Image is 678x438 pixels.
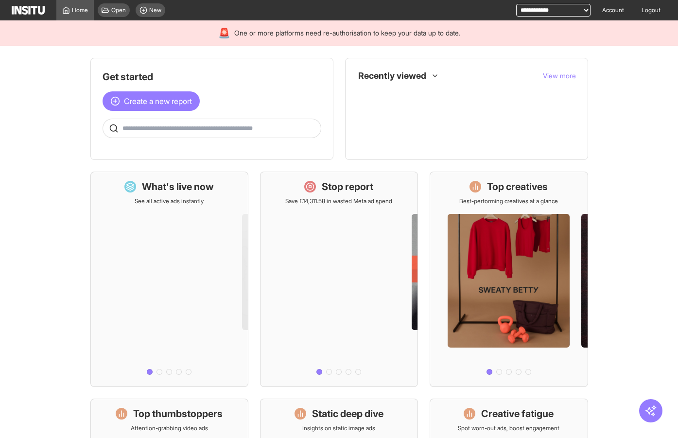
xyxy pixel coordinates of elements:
[149,6,161,14] span: New
[124,95,192,107] span: Create a new report
[322,180,373,193] h1: Stop report
[543,71,576,80] span: View more
[543,71,576,81] button: View more
[312,407,383,420] h1: Static deep dive
[142,180,214,193] h1: What's live now
[103,70,321,84] h1: Get started
[430,172,588,387] a: Top creativesBest-performing creatives at a glance
[285,197,392,205] p: Save £14,311.58 in wasted Meta ad spend
[260,172,418,387] a: Stop reportSave £14,311.58 in wasted Meta ad spend
[487,180,548,193] h1: Top creatives
[12,6,45,15] img: Logo
[133,407,223,420] h1: Top thumbstoppers
[234,28,460,38] span: One or more platforms need re-authorisation to keep your data up to date.
[135,197,204,205] p: See all active ads instantly
[111,6,126,14] span: Open
[302,424,375,432] p: Insights on static image ads
[72,6,88,14] span: Home
[103,91,200,111] button: Create a new report
[131,424,208,432] p: Attention-grabbing video ads
[459,197,558,205] p: Best-performing creatives at a glance
[90,172,248,387] a: What's live nowSee all active ads instantly
[218,26,230,40] div: 🚨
